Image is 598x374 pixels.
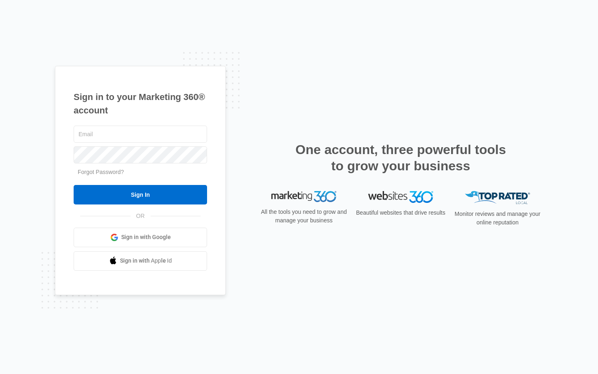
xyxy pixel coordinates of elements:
[74,126,207,143] input: Email
[465,191,530,204] img: Top Rated Local
[120,257,172,265] span: Sign in with Apple Id
[293,141,509,174] h2: One account, three powerful tools to grow your business
[74,90,207,117] h1: Sign in to your Marketing 360® account
[355,209,446,217] p: Beautiful websites that drive results
[131,212,151,220] span: OR
[74,251,207,271] a: Sign in with Apple Id
[121,233,171,241] span: Sign in with Google
[78,169,124,175] a: Forgot Password?
[74,228,207,247] a: Sign in with Google
[74,185,207,204] input: Sign In
[452,210,543,227] p: Monitor reviews and manage your online reputation
[258,208,349,225] p: All the tools you need to grow and manage your business
[368,191,433,203] img: Websites 360
[271,191,336,202] img: Marketing 360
